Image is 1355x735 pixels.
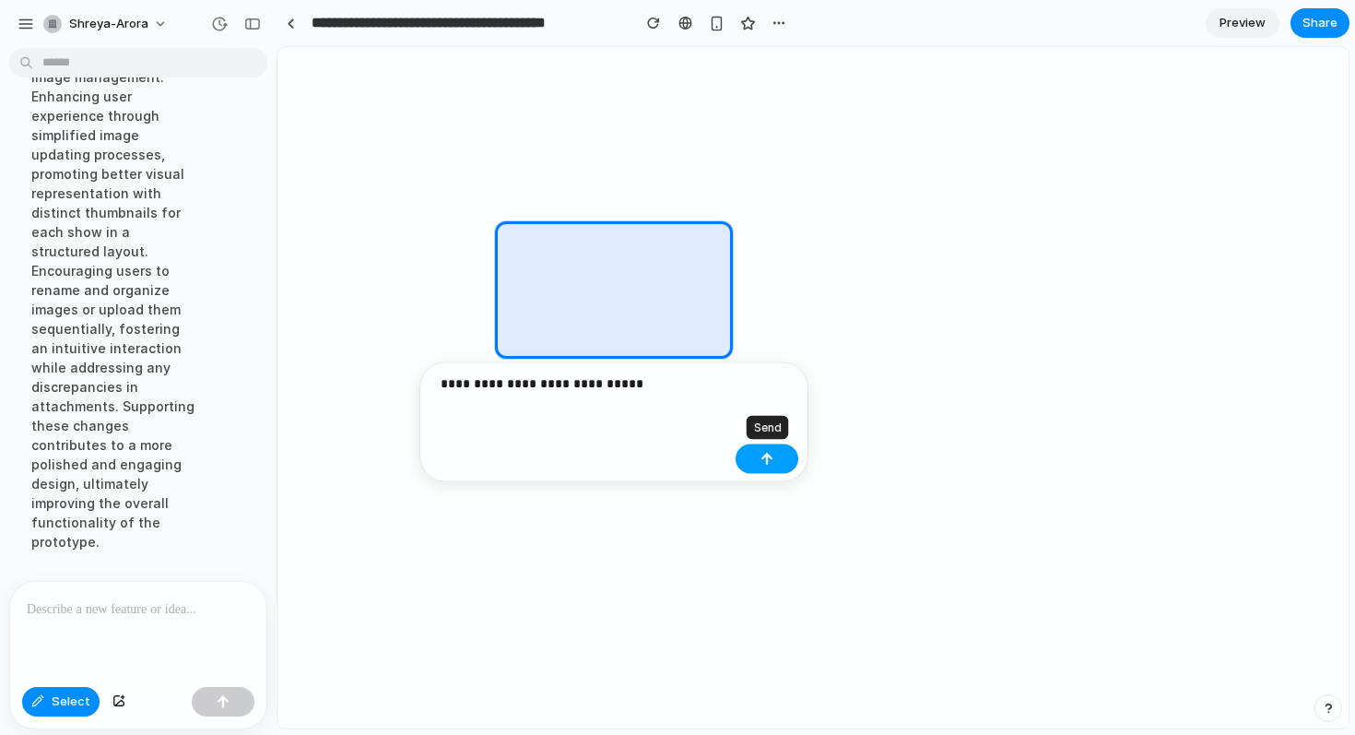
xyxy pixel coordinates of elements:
span: Share [1302,14,1337,32]
a: Preview [1206,8,1279,38]
button: Select [22,687,100,717]
span: Select [52,693,90,711]
div: Send [747,416,789,440]
span: shreya-arora [69,15,148,33]
button: Share [1290,8,1349,38]
button: shreya-arora [36,9,177,39]
span: Preview [1219,14,1266,32]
